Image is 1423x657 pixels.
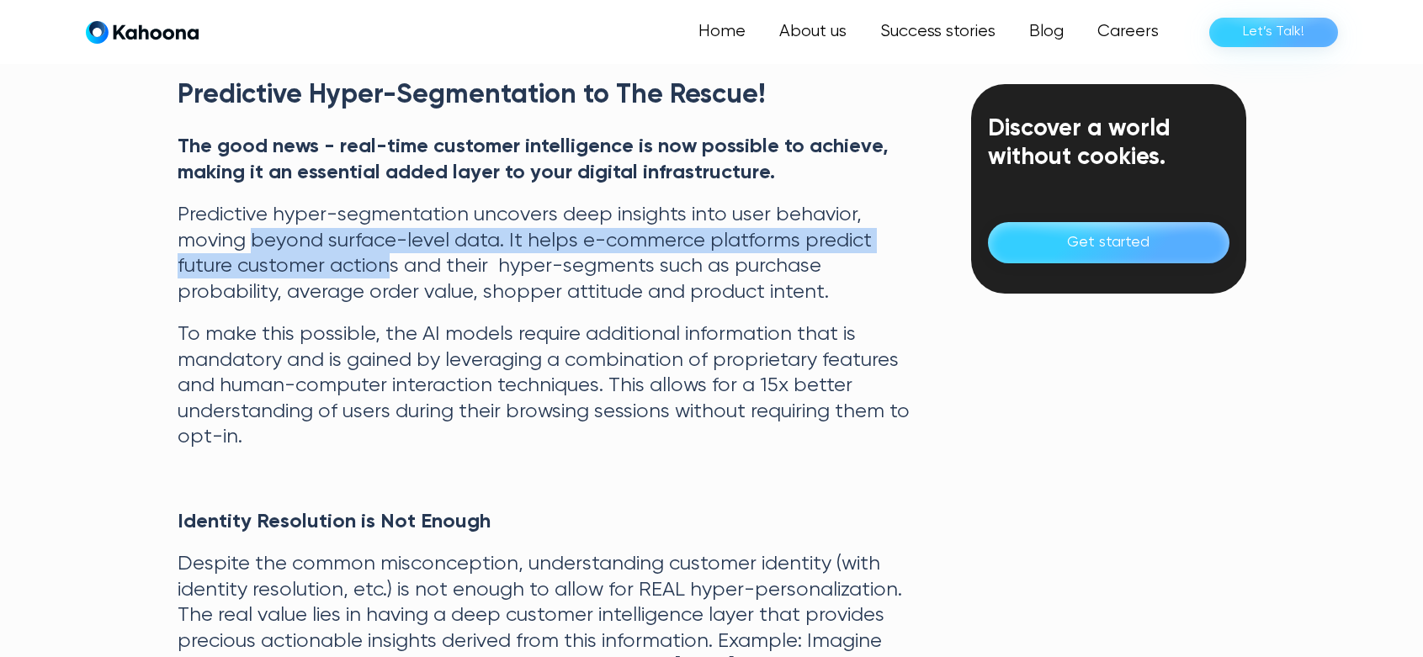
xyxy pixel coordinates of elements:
[178,467,918,492] p: ‍
[988,114,1229,172] div: Discover a world without cookies.
[178,82,766,109] strong: Predictive Hyper-Segmentation to The Rescue!
[1067,230,1150,257] div: Get started
[178,136,889,182] strong: The good news - real-time customer intelligence is now possible to achieve, making it an essentia...
[178,511,491,532] strong: Identity Resolution is Not Enough
[178,202,918,305] p: Predictive hyper-segmentation uncovers deep insights into user behavior, moving beyond surface-le...
[178,321,918,449] p: To make this possible, the AI models require additional information that is mandatory and is gain...
[988,222,1229,263] a: Get started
